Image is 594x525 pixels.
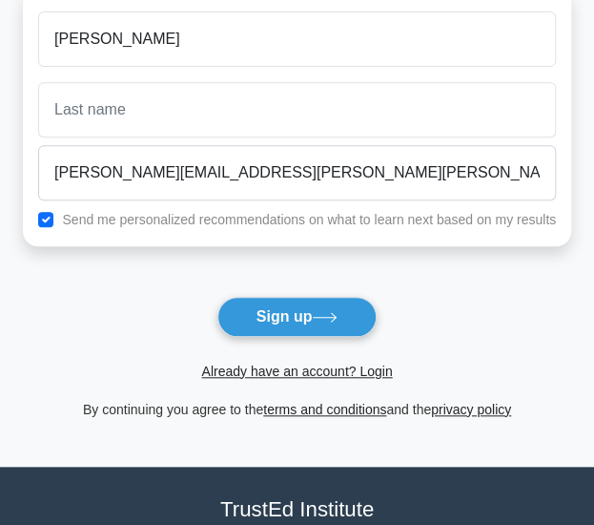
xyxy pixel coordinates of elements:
button: Sign up [217,297,378,337]
input: Last name [38,82,556,137]
a: terms and conditions [263,402,386,417]
div: By continuing you agree to the and the [11,398,583,421]
a: privacy policy [431,402,511,417]
input: Email [38,145,556,200]
a: Already have an account? Login [201,364,392,379]
label: Send me personalized recommendations on what to learn next based on my results [62,212,556,227]
input: First name [38,11,556,67]
h4: TrustEd Institute [51,497,543,523]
